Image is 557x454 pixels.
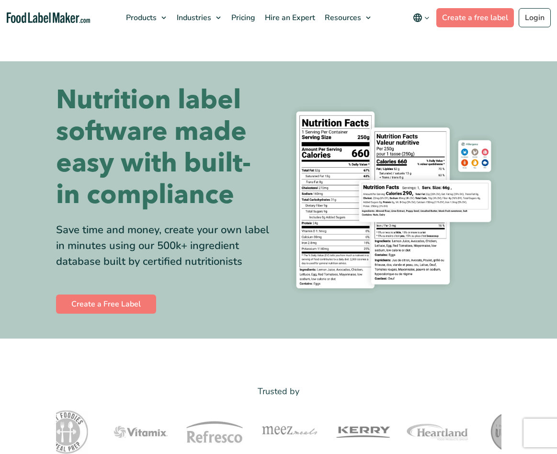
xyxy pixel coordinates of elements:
span: Hire an Expert [262,12,316,23]
a: Create a Free Label [56,295,156,314]
span: Resources [322,12,362,23]
a: Login [519,8,551,27]
a: Create a free label [436,8,514,27]
span: Products [123,12,158,23]
span: Pricing [228,12,256,23]
h1: Nutrition label software made easy with built-in compliance [56,84,272,211]
p: Trusted by [56,385,501,398]
div: Save time and money, create your own label in minutes using our 500k+ ingredient database built b... [56,222,272,270]
span: Industries [174,12,212,23]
